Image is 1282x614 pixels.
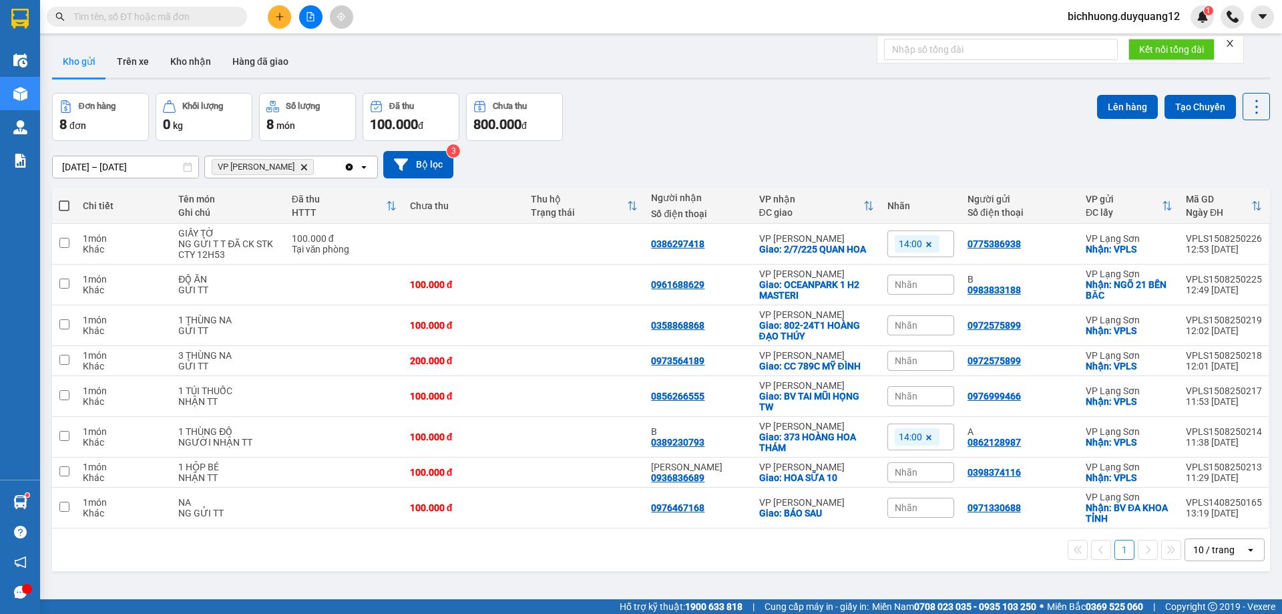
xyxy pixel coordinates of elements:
span: bichhuong.duyquang12 [1057,8,1191,25]
div: 100.000 đ [410,432,517,442]
span: 800.000 [473,116,521,132]
div: Đã thu [292,194,386,204]
div: 0972575899 [968,355,1021,366]
div: Nhận: VPLS [1086,361,1172,371]
div: 0358868868 [651,320,704,331]
div: 1 món [83,350,165,361]
span: | [1153,599,1155,614]
img: phone-icon [1227,11,1239,23]
div: 0973564189 [651,355,704,366]
div: NHẬN TT [178,472,278,483]
button: Kho nhận [160,45,222,78]
button: Hàng đã giao [222,45,299,78]
div: 0976467168 [651,502,704,513]
div: 1 món [83,386,165,396]
div: 0386297418 [651,239,704,249]
th: Toggle SortBy [524,188,645,224]
div: VP Lạng Sơn [1086,350,1172,361]
img: solution-icon [13,154,27,168]
span: message [14,586,27,599]
input: Nhập số tổng đài [884,39,1118,60]
div: 12:49 [DATE] [1186,285,1262,295]
div: 1 món [83,274,165,285]
div: 12:53 [DATE] [1186,244,1262,255]
sup: 3 [447,144,460,158]
img: icon-new-feature [1197,11,1209,23]
div: 200.000 đ [410,355,517,366]
div: VP nhận [759,194,863,204]
div: 1 HỘP BÉ [178,462,278,472]
span: Nhãn [895,391,917,402]
img: warehouse-icon [13,495,27,509]
div: 100.000 đ [410,391,517,402]
div: 100.000 đ [410,320,517,331]
div: Tên món [178,194,278,204]
div: 0389230793 [651,437,704,448]
div: VP Lạng Sơn [1086,233,1172,244]
strong: 0369 525 060 [1086,601,1143,612]
span: 14:00 [899,431,922,443]
button: 1 [1114,540,1134,560]
span: Cung cấp máy in - giấy in: [765,599,869,614]
div: Nhận: NGÕ 21 BẾN BĂC [1086,279,1172,301]
div: VP [PERSON_NAME] [759,380,874,391]
div: VP [PERSON_NAME] [759,350,874,361]
svg: Clear all [344,162,355,172]
div: GỬI TT [178,361,278,371]
div: 0976999466 [968,391,1021,402]
div: 1 TÚI THUỐC [178,386,278,396]
div: Chưa thu [493,102,527,111]
div: VPLS1508250219 [1186,315,1262,325]
div: Thu hộ [531,194,628,204]
div: 100.000 đ [292,233,397,244]
div: C HUYỀN [651,462,745,472]
span: kg [173,120,183,131]
button: Trên xe [106,45,160,78]
div: Người nhận [651,192,745,203]
span: plus [275,12,284,21]
div: 1 THÙNG ĐỒ [178,426,278,437]
div: Ngày ĐH [1186,207,1251,218]
img: warehouse-icon [13,53,27,67]
div: VPLS1508250226 [1186,233,1262,244]
div: NGƯỜI NHẬN TT [178,437,278,448]
span: Nhãn [895,320,917,331]
span: 100.000 [370,116,418,132]
span: 1 [1206,6,1211,15]
div: VP gửi [1086,194,1162,204]
span: copyright [1208,602,1217,611]
div: VPLS1508250213 [1186,462,1262,472]
div: VPLS1508250218 [1186,350,1262,361]
img: logo-vxr [11,9,29,29]
div: 1 món [83,497,165,508]
button: Khối lượng0kg [156,93,252,141]
div: Đã thu [389,102,414,111]
input: Selected VP Minh Khai. [316,160,318,174]
div: 11:53 [DATE] [1186,396,1262,407]
strong: 0708 023 035 - 0935 103 250 [914,601,1036,612]
div: 100.000 đ [410,467,517,478]
div: VPLS1408250165 [1186,497,1262,508]
th: Toggle SortBy [285,188,403,224]
button: Đã thu100.000đ [363,93,459,141]
div: Khác [83,437,165,448]
button: caret-down [1251,5,1274,29]
button: aim [330,5,353,29]
div: 10 / trang [1193,543,1235,557]
span: đơn [69,120,86,131]
span: Nhãn [895,279,917,290]
div: NA [178,497,278,508]
span: Nhãn [895,467,917,478]
div: ĐC lấy [1086,207,1162,218]
div: Khác [83,361,165,371]
span: question-circle [14,526,27,539]
button: Kho gửi [52,45,106,78]
span: Nhãn [895,355,917,366]
span: Kết nối tổng đài [1139,42,1204,57]
th: Toggle SortBy [753,188,881,224]
div: 11:29 [DATE] [1186,472,1262,483]
button: Tạo Chuyến [1164,95,1236,119]
div: Chi tiết [83,200,165,211]
span: 8 [59,116,67,132]
div: Người gửi [968,194,1072,204]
